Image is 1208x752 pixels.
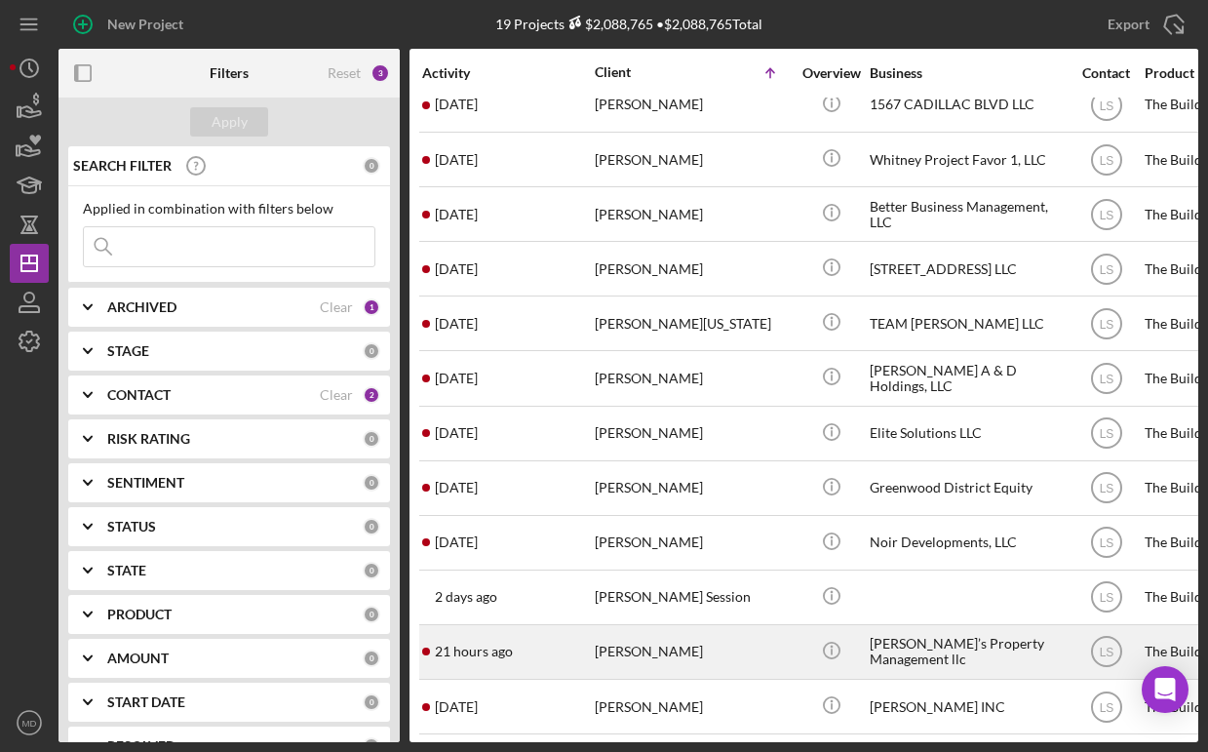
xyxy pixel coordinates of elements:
[565,16,653,32] div: $2,088,765
[22,718,37,729] text: MD
[435,261,478,277] time: 2025-09-27 16:17
[363,298,380,316] div: 1
[1099,591,1113,605] text: LS
[870,79,1065,131] div: 1567 CADILLAC BLVD LLC
[1099,208,1113,221] text: LS
[870,462,1065,514] div: Greenwood District Equity
[1099,262,1113,276] text: LS
[363,430,380,448] div: 0
[870,408,1065,459] div: Elite Solutions LLC
[107,519,156,534] b: STATUS
[870,65,1065,81] div: Business
[363,562,380,579] div: 0
[495,16,762,32] div: 19 Projects • $2,088,765 Total
[370,63,390,83] div: 3
[595,408,790,459] div: [PERSON_NAME]
[363,157,380,175] div: 0
[363,342,380,360] div: 0
[1099,99,1113,112] text: LS
[595,134,790,185] div: [PERSON_NAME]
[435,534,478,550] time: 2025-09-29 18:07
[595,352,790,404] div: [PERSON_NAME]
[870,188,1065,240] div: Better Business Management, LLC
[328,65,361,81] div: Reset
[870,517,1065,569] div: Noir Developments, LLC
[58,5,203,44] button: New Project
[435,371,478,386] time: 2025-10-03 18:09
[1088,5,1198,44] button: Export
[1108,5,1150,44] div: Export
[363,693,380,711] div: 0
[107,694,185,710] b: START DATE
[212,107,248,137] div: Apply
[107,431,190,447] b: RISK RATING
[595,462,790,514] div: [PERSON_NAME]
[1099,317,1113,331] text: LS
[107,607,172,622] b: PRODUCT
[1070,65,1143,81] div: Contact
[435,316,478,332] time: 2025-09-23 22:41
[870,134,1065,185] div: Whitney Project Favor 1, LLC
[435,152,478,168] time: 2025-09-16 05:25
[870,352,1065,404] div: [PERSON_NAME] A & D Holdings, LLC
[320,299,353,315] div: Clear
[595,681,790,732] div: [PERSON_NAME]
[1099,373,1113,386] text: LS
[363,518,380,535] div: 0
[870,681,1065,732] div: [PERSON_NAME] INC
[435,480,478,495] time: 2025-09-26 22:15
[83,201,375,217] div: Applied in combination with filters below
[595,188,790,240] div: [PERSON_NAME]
[320,387,353,403] div: Clear
[435,699,478,715] time: 2025-10-04 01:44
[363,386,380,404] div: 2
[363,650,380,667] div: 0
[595,64,692,80] div: Client
[435,425,478,441] time: 2025-10-03 12:53
[435,207,478,222] time: 2025-09-27 16:51
[190,107,268,137] button: Apply
[435,644,513,659] time: 2025-10-08 22:13
[363,474,380,492] div: 0
[870,243,1065,295] div: [STREET_ADDRESS] LLC
[422,65,593,81] div: Activity
[1099,700,1113,714] text: LS
[595,626,790,678] div: [PERSON_NAME]
[1099,536,1113,550] text: LS
[1099,646,1113,659] text: LS
[595,297,790,349] div: [PERSON_NAME][US_STATE]
[107,299,176,315] b: ARCHIVED
[595,572,790,623] div: [PERSON_NAME] Session
[107,5,183,44] div: New Project
[1099,482,1113,495] text: LS
[435,589,497,605] time: 2025-10-07 15:35
[1142,666,1189,713] div: Open Intercom Messenger
[107,475,184,491] b: SENTIMENT
[73,158,172,174] b: SEARCH FILTER
[1099,153,1113,167] text: LS
[595,243,790,295] div: [PERSON_NAME]
[870,626,1065,678] div: [PERSON_NAME]’s Property Management llc
[870,297,1065,349] div: TEAM [PERSON_NAME] LLC
[1099,427,1113,441] text: LS
[363,606,380,623] div: 0
[107,387,171,403] b: CONTACT
[107,651,169,666] b: AMOUNT
[107,563,146,578] b: STATE
[595,79,790,131] div: [PERSON_NAME]
[595,517,790,569] div: [PERSON_NAME]
[10,703,49,742] button: MD
[210,65,249,81] b: Filters
[435,97,478,112] time: 2025-10-04 01:34
[795,65,868,81] div: Overview
[107,343,149,359] b: STAGE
